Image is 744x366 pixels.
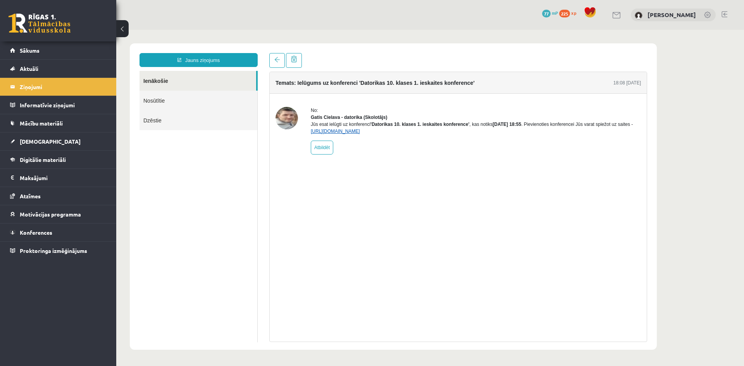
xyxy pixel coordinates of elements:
[159,77,182,100] img: Gatis Cielava - datorika
[195,91,525,105] div: Jūs esat ielūgti uz konferenci , kas notiks . Pievienoties konferencei Jūs varat spiežot uz saites -
[542,10,558,16] a: 77 mP
[10,205,107,223] a: Motivācijas programma
[20,156,66,163] span: Digitālie materiāli
[559,10,570,17] span: 225
[559,10,580,16] a: 225 xp
[23,61,141,81] a: Nosūtītie
[10,151,107,168] a: Digitālie materiāli
[552,10,558,16] span: mP
[10,223,107,241] a: Konferences
[23,81,141,100] a: Dzēstie
[20,96,107,114] legend: Informatīvie ziņojumi
[648,11,696,19] a: [PERSON_NAME]
[195,77,525,84] div: No:
[10,132,107,150] a: [DEMOGRAPHIC_DATA]
[254,92,353,97] b: 'Datorikas 10. klases 1. ieskaites konference'
[195,85,271,90] strong: Gatis Cielava - datorika (Skolotājs)
[10,169,107,187] a: Maksājumi
[542,10,551,17] span: 77
[195,99,244,104] a: [URL][DOMAIN_NAME]
[159,50,358,56] h4: Temats: Ielūgums uz konferenci 'Datorikas 10. klases 1. ieskaites konference'
[10,114,107,132] a: Mācību materiāli
[9,14,71,33] a: Rīgas 1. Tālmācības vidusskola
[20,192,41,199] span: Atzīmes
[195,111,217,125] a: Atbildēt
[20,211,81,218] span: Motivācijas programma
[10,60,107,77] a: Aktuāli
[20,65,38,72] span: Aktuāli
[376,92,405,97] b: [DATE] 18:55
[20,78,107,96] legend: Ziņojumi
[20,169,107,187] legend: Maksājumi
[635,12,642,19] img: Sigita Firleja
[20,138,81,145] span: [DEMOGRAPHIC_DATA]
[10,187,107,205] a: Atzīmes
[23,41,140,61] a: Ienākošie
[23,23,141,37] a: Jauns ziņojums
[10,96,107,114] a: Informatīvie ziņojumi
[10,41,107,59] a: Sākums
[20,229,52,236] span: Konferences
[10,242,107,259] a: Proktoringa izmēģinājums
[571,10,576,16] span: xp
[20,247,87,254] span: Proktoringa izmēģinājums
[10,78,107,96] a: Ziņojumi
[20,120,63,127] span: Mācību materiāli
[20,47,40,54] span: Sākums
[497,50,525,57] div: 18:08 [DATE]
